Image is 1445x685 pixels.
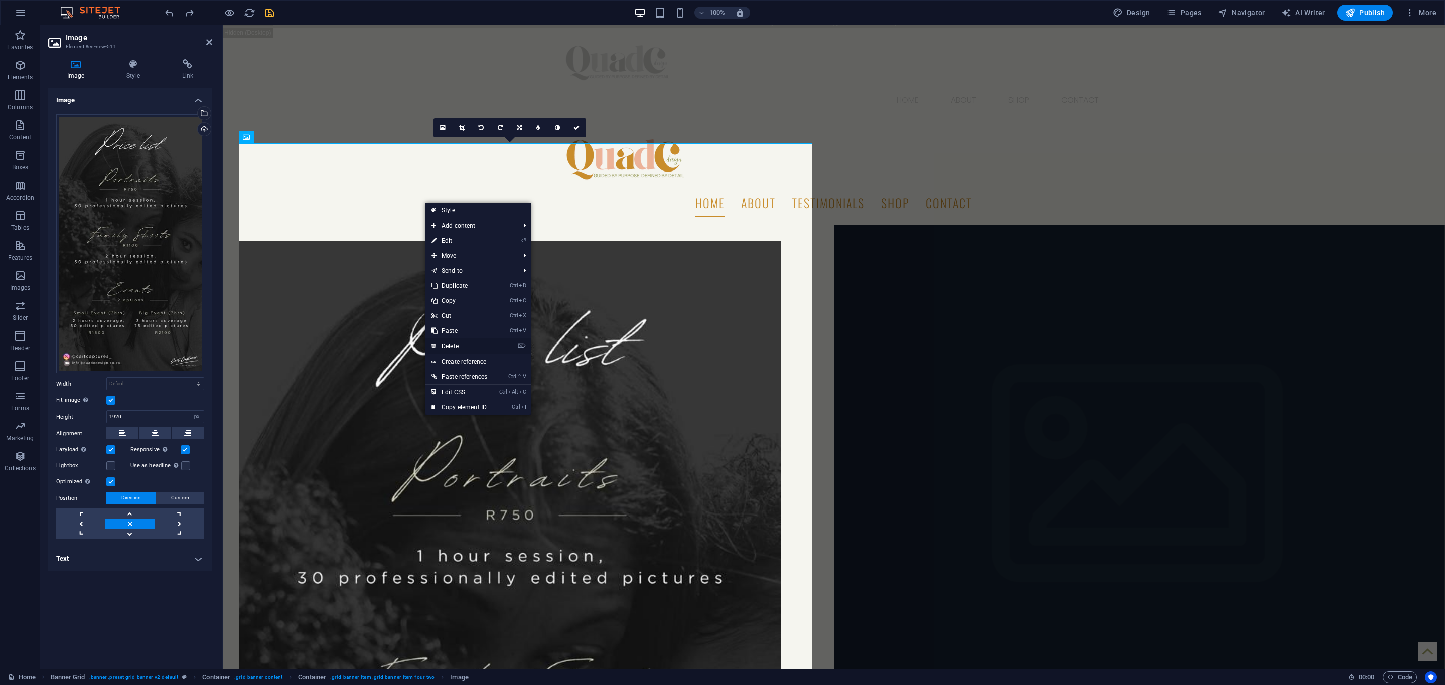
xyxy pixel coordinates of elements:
[6,434,34,442] p: Marketing
[1281,8,1325,18] span: AI Writer
[425,323,493,338] a: CtrlVPaste
[89,671,179,683] span: . banner .preset-grid-banner-v2-default
[182,674,187,680] i: This element is a customizable preset
[453,118,472,137] a: Crop mode
[425,354,531,369] a: Create reference
[519,297,526,304] i: C
[508,373,516,380] i: Ctrl
[8,73,33,81] p: Elements
[510,282,518,289] i: Ctrl
[8,103,33,111] p: Columns
[518,342,526,349] i: ⌦
[171,492,189,504] span: Custom
[709,7,726,19] h6: 100%
[8,671,36,683] a: Click to cancel selection. Double-click to open Pages
[56,394,106,406] label: Fit image
[244,7,255,19] i: Reload page
[1166,8,1201,18] span: Pages
[529,118,548,137] a: Blur
[425,233,493,248] a: ⏎Edit
[48,88,212,106] h4: Image
[425,218,516,233] span: Add content
[1348,671,1375,683] h6: Session time
[517,373,522,380] i: ⇧
[56,428,106,440] label: Alignment
[202,671,230,683] span: Click to select. Double-click to edit
[1383,671,1417,683] button: Code
[519,282,526,289] i: D
[521,404,526,410] i: I
[1218,8,1265,18] span: Navigator
[234,671,282,683] span: . grid-banner-content
[130,460,181,472] label: Use as headline
[508,389,518,395] i: Alt
[1214,5,1269,21] button: Navigator
[56,492,106,504] label: Position
[11,374,29,382] p: Footer
[156,492,204,504] button: Custom
[56,460,106,472] label: Lightbox
[6,194,34,202] p: Accordion
[263,7,275,19] button: save
[425,308,493,323] a: CtrlXCut
[223,25,1445,669] iframe: To enrich screen reader interactions, please activate Accessibility in Grammarly extension settings
[519,327,526,334] i: V
[512,404,520,410] i: Ctrl
[184,7,195,19] i: Redo: Change image height (Ctrl+Y, ⌘+Y)
[425,338,493,354] a: ⌦Delete
[13,314,28,322] p: Slider
[1366,673,1367,681] span: :
[10,284,31,292] p: Images
[107,59,163,80] h4: Style
[499,389,507,395] i: Ctrl
[66,33,212,42] h2: Image
[11,404,29,412] p: Forms
[1337,5,1393,21] button: Publish
[51,671,469,683] nav: breadcrumb
[48,547,212,571] h4: Text
[472,118,491,137] a: Rotate left 90°
[425,248,516,263] span: Move
[425,278,493,293] a: CtrlDDuplicate
[1425,671,1437,683] button: Usercentrics
[1405,8,1436,18] span: More
[1359,671,1374,683] span: 00 00
[425,203,531,218] a: Style
[10,344,30,352] p: Header
[1113,8,1150,18] span: Design
[519,389,526,395] i: C
[425,400,493,415] a: CtrlICopy element ID
[510,297,518,304] i: Ctrl
[298,671,326,683] span: Click to select. Double-click to edit
[56,444,106,456] label: Lazyload
[1109,5,1154,21] button: Design
[106,492,156,504] button: Direction
[66,42,192,51] h3: Element #ed-new-511
[548,118,567,137] a: Greyscale
[491,118,510,137] a: Rotate right 90°
[163,7,175,19] button: undo
[1109,5,1154,21] div: Design (Ctrl+Alt+Y)
[56,476,106,488] label: Optimized
[519,312,526,319] i: X
[425,385,493,400] a: CtrlAltCEdit CSS
[164,7,175,19] i: Undo: Change image width (Ctrl+Z)
[51,671,85,683] span: Click to select. Double-click to edit
[11,224,29,232] p: Tables
[56,414,106,420] label: Height
[121,492,141,504] span: Direction
[183,7,195,19] button: redo
[130,444,181,456] label: Responsive
[1345,8,1385,18] span: Publish
[510,312,518,319] i: Ctrl
[1162,5,1205,21] button: Pages
[450,671,468,683] span: Click to select. Double-click to edit
[330,671,435,683] span: . grid-banner-item .grid-banner-item-four-two
[1401,5,1440,21] button: More
[163,59,212,80] h4: Link
[264,7,275,19] i: Save (Ctrl+S)
[521,237,526,244] i: ⏎
[510,327,518,334] i: Ctrl
[1387,671,1412,683] span: Code
[434,118,453,137] a: Select files from the file manager, stock photos, or upload file(s)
